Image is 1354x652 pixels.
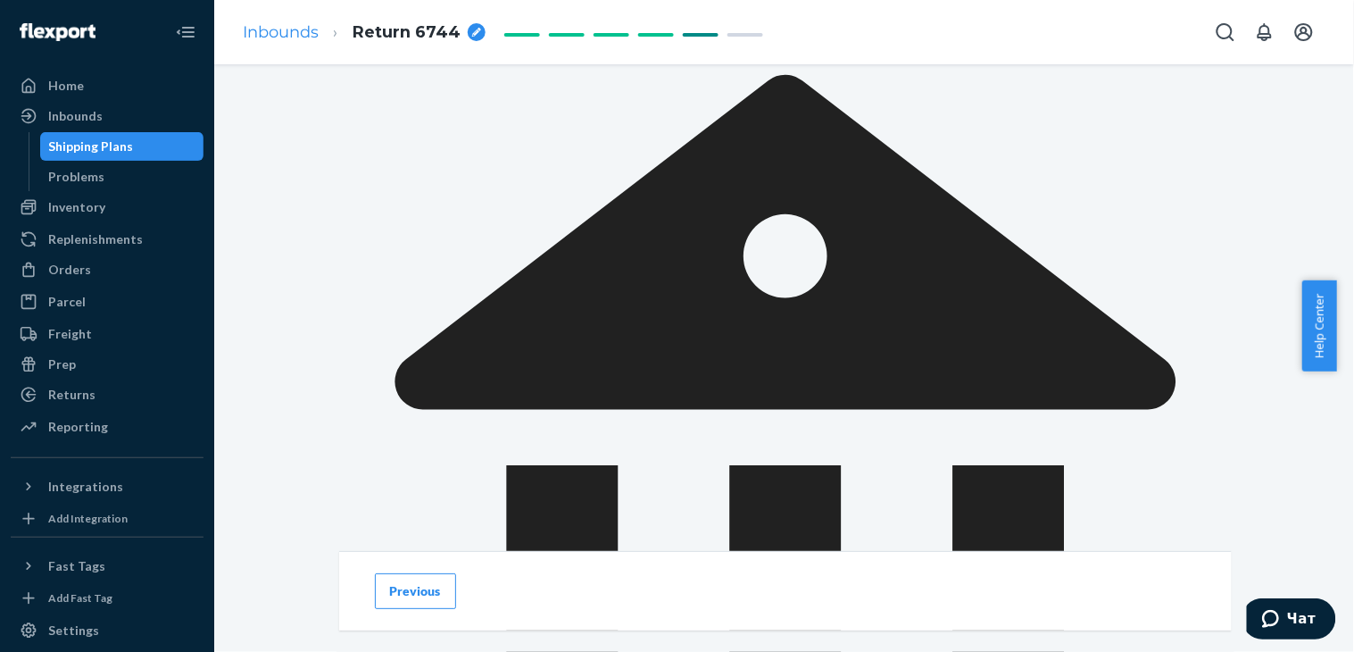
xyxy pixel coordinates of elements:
div: Home [48,77,84,95]
img: Flexport logo [20,23,96,41]
a: Shipping Plans [40,132,204,161]
a: Problems [40,163,204,191]
div: Returns [48,386,96,404]
a: Orders [11,255,204,284]
button: Close Navigation [168,14,204,50]
a: Home [11,71,204,100]
a: Inventory [11,193,204,222]
button: Open Search Box [1208,14,1243,50]
button: Integrations [11,472,204,501]
a: Reporting [11,413,204,441]
a: Inbounds [243,22,319,42]
div: Shipping Plans [49,138,134,155]
div: Problems [49,168,105,186]
div: Orders [48,261,91,279]
button: Help Center [1302,280,1337,372]
div: Parcel [48,293,86,311]
button: Open account menu [1286,14,1322,50]
a: Settings [11,616,204,645]
div: Fast Tags [48,557,105,575]
div: Reporting [48,418,108,436]
div: Inventory [48,198,105,216]
a: Replenishments [11,225,204,254]
div: Prep [48,355,76,373]
a: Add Fast Tag [11,588,204,609]
div: Freight [48,325,92,343]
a: Returns [11,380,204,409]
div: Add Integration [48,511,128,526]
div: Inbounds [48,107,103,125]
a: Inbounds [11,102,204,130]
a: Freight [11,320,204,348]
div: Integrations [48,478,123,496]
span: Return 6744 [353,21,461,45]
div: Settings [48,622,99,639]
iframe: Открывает виджет, в котором вы можете побеседовать в чате со своим агентом [1247,598,1336,643]
button: Previous [375,573,456,609]
a: Parcel [11,288,204,316]
a: Add Integration [11,508,204,530]
button: Open notifications [1247,14,1283,50]
div: Replenishments [48,230,143,248]
div: Add Fast Tag [48,590,112,606]
button: Fast Tags [11,552,204,581]
ol: breadcrumbs [228,6,500,59]
a: Prep [11,350,204,379]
